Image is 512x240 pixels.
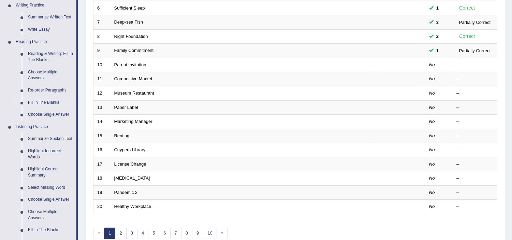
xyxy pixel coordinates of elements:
[114,190,138,195] a: Pandemic 2
[137,228,148,239] a: 4
[434,19,441,26] span: You can still take this question
[456,32,478,40] div: Correct
[25,224,76,236] a: Fill In The Blanks
[181,228,192,239] a: 8
[434,4,441,12] span: You can still take this question
[456,104,493,111] div: –
[25,163,76,181] a: Highlight Correct Summary
[434,33,441,40] span: You can still take this question
[114,19,143,25] a: Deep-sea Fish
[93,58,111,72] td: 10
[456,147,493,153] div: –
[114,119,152,124] a: Marketing Manager
[192,228,203,239] a: 9
[429,90,435,96] em: No
[456,118,493,125] div: –
[429,161,435,167] em: No
[93,72,111,86] td: 11
[126,228,137,239] a: 3
[429,76,435,81] em: No
[456,62,493,68] div: –
[93,115,111,129] td: 14
[170,228,181,239] a: 7
[456,175,493,182] div: –
[93,200,111,214] td: 20
[429,105,435,110] em: No
[429,62,435,67] em: No
[93,15,111,30] td: 7
[93,228,104,239] span: «
[25,97,76,109] a: Fill In The Blanks
[114,5,145,11] a: Sufficient Sleep
[93,44,111,58] td: 9
[114,147,146,152] a: Cuypers Library
[25,24,76,36] a: Write Essay
[93,100,111,115] td: 13
[456,203,493,210] div: –
[104,228,115,239] a: 1
[114,48,154,53] a: Family Commitment
[114,175,150,181] a: [MEDICAL_DATA]
[25,84,76,97] a: Re-order Paragraphs
[456,76,493,82] div: –
[93,185,111,200] td: 19
[456,189,493,196] div: –
[25,48,76,66] a: Reading & Writing: Fill In The Blanks
[456,47,493,54] div: Partially Correct
[93,1,111,15] td: 6
[93,143,111,157] td: 16
[429,190,435,195] em: No
[25,109,76,121] a: Choose Single Answer
[434,47,441,54] span: You can still take this question
[148,228,159,239] a: 5
[114,90,154,96] a: Museum Restaurant
[203,228,217,239] a: 10
[114,204,151,209] a: Healthy Workplace
[114,34,148,39] a: Right Foundation
[25,182,76,194] a: Select Missing Word
[25,66,76,84] a: Choose Multiple Answers
[159,228,170,239] a: 6
[429,133,435,138] em: No
[429,175,435,181] em: No
[429,204,435,209] em: No
[25,194,76,206] a: Choose Single Answer
[115,228,126,239] a: 2
[429,147,435,152] em: No
[25,145,76,163] a: Highlight Incorrect Words
[456,90,493,97] div: –
[93,86,111,100] td: 12
[13,36,76,48] a: Reading Practice
[114,105,138,110] a: Paper Label
[456,133,493,139] div: –
[93,129,111,143] td: 15
[114,133,130,138] a: Renting
[456,4,478,12] div: Correct
[25,206,76,224] a: Choose Multiple Answers
[25,11,76,24] a: Summarize Written Text
[25,133,76,145] a: Summarize Spoken Text
[93,29,111,44] td: 8
[114,76,152,81] a: Competitive Market
[456,161,493,168] div: –
[114,62,146,67] a: Parent Invitation
[93,171,111,186] td: 18
[114,161,146,167] a: License Change
[13,121,76,133] a: Listening Practice
[429,119,435,124] em: No
[456,19,493,26] div: Partially Correct
[93,157,111,171] td: 17
[217,228,228,239] a: »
